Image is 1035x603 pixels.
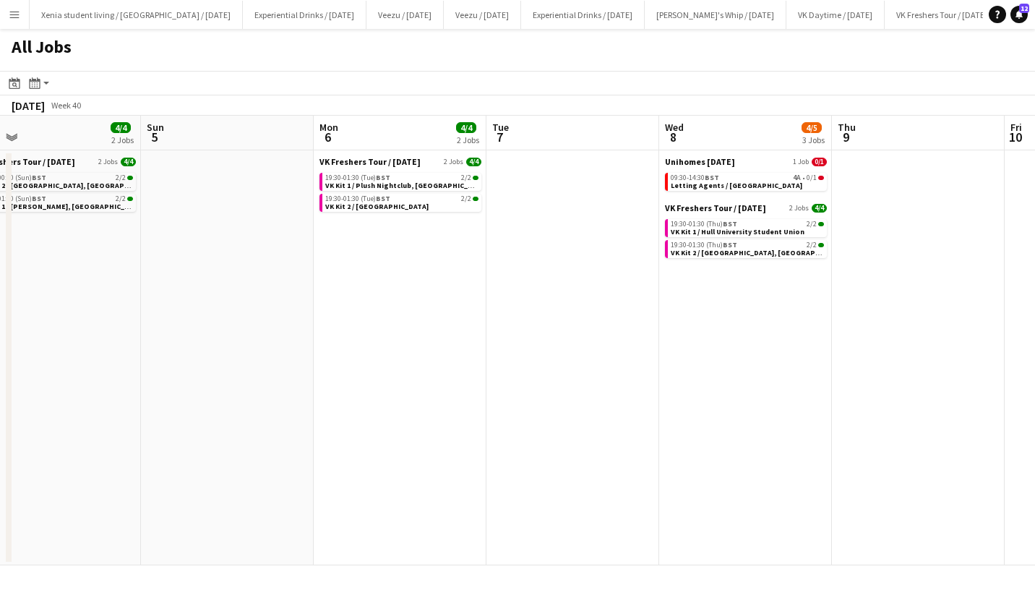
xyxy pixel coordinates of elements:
[793,174,801,181] span: 4A
[473,176,478,180] span: 2/2
[457,134,479,145] div: 2 Jobs
[466,158,481,166] span: 4/4
[473,197,478,201] span: 2/2
[145,129,164,145] span: 5
[812,204,827,213] span: 4/4
[665,121,684,134] span: Wed
[319,156,421,167] span: VK Freshers Tour / Oct 25
[1019,4,1029,13] span: 12
[645,1,786,29] button: [PERSON_NAME]'s Whip / [DATE]
[116,174,126,181] span: 2/2
[325,194,478,210] a: 19:30-01:30 (Tue)BST2/2VK Kit 2 / [GEOGRAPHIC_DATA]
[98,158,118,166] span: 2 Jobs
[319,156,481,167] a: VK Freshers Tour / [DATE]2 Jobs4/4
[12,98,45,113] div: [DATE]
[444,1,521,29] button: Veezu / [DATE]
[461,174,471,181] span: 2/2
[111,122,131,133] span: 4/4
[885,1,1000,29] button: VK Freshers Tour / [DATE]
[243,1,366,29] button: Experiential Drinks / [DATE]
[818,243,824,247] span: 2/2
[376,173,390,182] span: BST
[127,176,133,180] span: 2/2
[665,156,827,167] a: Unihomes [DATE]1 Job0/1
[121,158,136,166] span: 4/4
[671,173,824,189] a: 09:30-14:30BST4A•0/1Letting Agents / [GEOGRAPHIC_DATA]
[490,129,509,145] span: 7
[671,181,802,190] span: Letting Agents / Bath
[802,122,822,133] span: 4/5
[818,222,824,226] span: 2/2
[456,122,476,133] span: 4/4
[147,121,164,134] span: Sun
[32,194,46,203] span: BST
[665,156,735,167] span: Unihomes Oct 25
[818,176,824,180] span: 0/1
[663,129,684,145] span: 8
[1010,121,1022,134] span: Fri
[723,240,737,249] span: BST
[807,174,817,181] span: 0/1
[671,240,824,257] a: 19:30-01:30 (Thu)BST2/2VK Kit 2 / [GEOGRAPHIC_DATA], [GEOGRAPHIC_DATA]
[48,100,84,111] span: Week 40
[30,1,243,29] button: Xenia student living / [GEOGRAPHIC_DATA] / [DATE]
[807,241,817,249] span: 2/2
[325,181,488,190] span: VK Kit 1 / Plush Nightclub, Oxford
[671,219,824,236] a: 19:30-01:30 (Thu)BST2/2VK Kit 1 / Hull University Student Union
[376,194,390,203] span: BST
[127,197,133,201] span: 2/2
[521,1,645,29] button: Experiential Drinks / [DATE]
[793,158,809,166] span: 1 Job
[111,134,134,145] div: 2 Jobs
[444,158,463,166] span: 2 Jobs
[665,202,827,213] a: VK Freshers Tour / [DATE]2 Jobs4/4
[32,173,46,182] span: BST
[671,174,719,181] span: 09:30-14:30
[671,227,804,236] span: VK Kit 1 / Hull University Student Union
[461,195,471,202] span: 2/2
[492,121,509,134] span: Tue
[665,202,766,213] span: VK Freshers Tour / Oct 25
[366,1,444,29] button: Veezu / [DATE]
[786,1,885,29] button: VK Daytime / [DATE]
[1008,129,1022,145] span: 10
[671,248,851,257] span: VK Kit 2 / Soho, Newcastle
[671,221,737,228] span: 19:30-01:30 (Thu)
[319,121,338,134] span: Mon
[812,158,827,166] span: 0/1
[723,219,737,228] span: BST
[671,174,824,181] div: •
[325,195,390,202] span: 19:30-01:30 (Tue)
[802,134,825,145] div: 3 Jobs
[1010,6,1028,23] a: 12
[836,129,856,145] span: 9
[705,173,719,182] span: BST
[671,241,737,249] span: 19:30-01:30 (Thu)
[325,202,429,211] span: VK Kit 2 / University of Chichester
[838,121,856,134] span: Thu
[325,174,390,181] span: 19:30-01:30 (Tue)
[319,156,481,215] div: VK Freshers Tour / [DATE]2 Jobs4/419:30-01:30 (Tue)BST2/2VK Kit 1 / Plush Nightclub, [GEOGRAPHIC_...
[317,129,338,145] span: 6
[789,204,809,213] span: 2 Jobs
[665,202,827,261] div: VK Freshers Tour / [DATE]2 Jobs4/419:30-01:30 (Thu)BST2/2VK Kit 1 / Hull University Student Union...
[665,156,827,202] div: Unihomes [DATE]1 Job0/109:30-14:30BST4A•0/1Letting Agents / [GEOGRAPHIC_DATA]
[325,173,478,189] a: 19:30-01:30 (Tue)BST2/2VK Kit 1 / Plush Nightclub, [GEOGRAPHIC_DATA]
[807,221,817,228] span: 2/2
[116,195,126,202] span: 2/2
